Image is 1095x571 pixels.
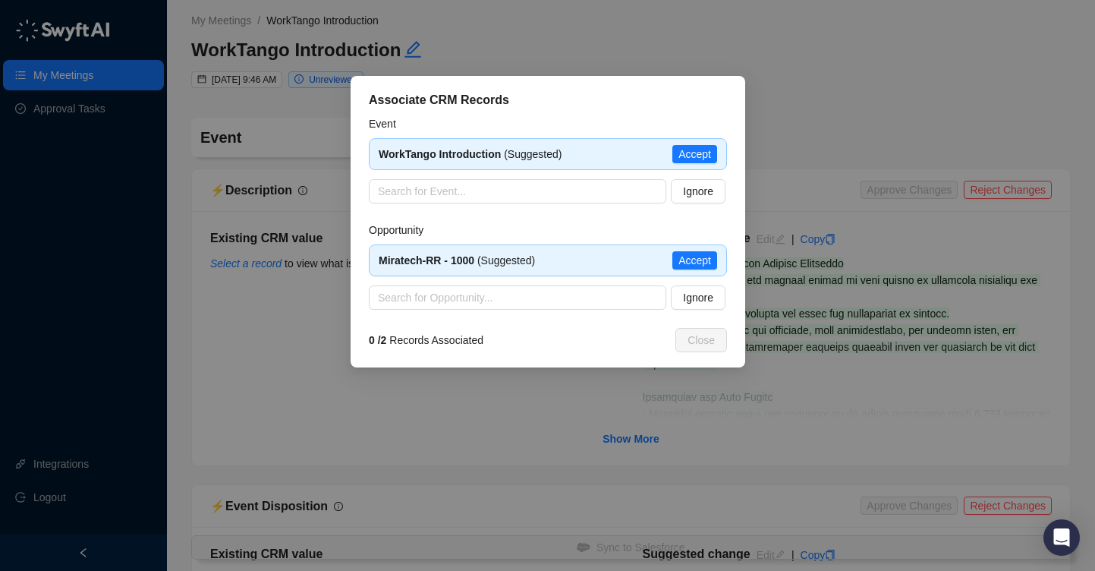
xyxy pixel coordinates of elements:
[1043,519,1080,556] div: Open Intercom Messenger
[379,148,562,160] span: (Suggested)
[671,179,725,203] button: Ignore
[369,334,386,346] strong: 0 / 2
[672,251,717,270] button: Accept
[379,148,501,160] strong: WorkTango Introduction
[672,145,717,163] button: Accept
[675,328,727,352] button: Close
[379,254,474,267] strong: Miratech-RR - 1000
[369,222,434,238] label: Opportunity
[671,285,725,310] button: Ignore
[678,146,711,162] span: Accept
[369,115,407,132] label: Event
[683,183,713,200] span: Ignore
[369,91,727,109] div: Associate CRM Records
[678,252,711,269] span: Accept
[683,289,713,306] span: Ignore
[379,254,535,267] span: (Suggested)
[369,332,483,349] span: Records Associated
